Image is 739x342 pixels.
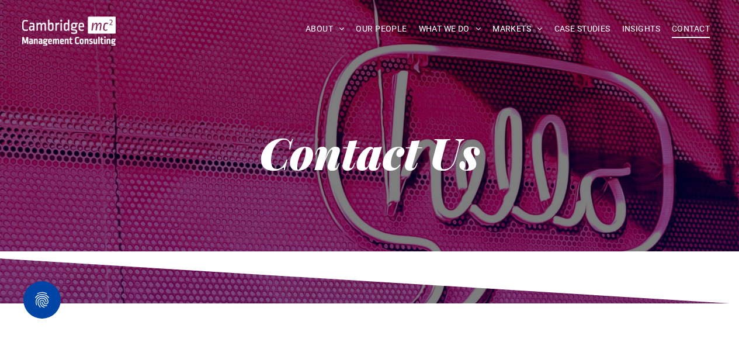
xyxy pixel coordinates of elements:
a: ABOUT [300,20,351,38]
a: OUR PEOPLE [350,20,412,38]
img: Go to Homepage [22,16,116,46]
a: CASE STUDIES [549,20,616,38]
a: Your Business Transformed | Cambridge Management Consulting [22,18,116,30]
a: CONTACT [666,20,716,38]
a: WHAT WE DO [413,20,487,38]
strong: Contact [259,123,419,181]
a: INSIGHTS [616,20,666,38]
strong: Us [429,123,480,181]
a: MARKETS [487,20,548,38]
